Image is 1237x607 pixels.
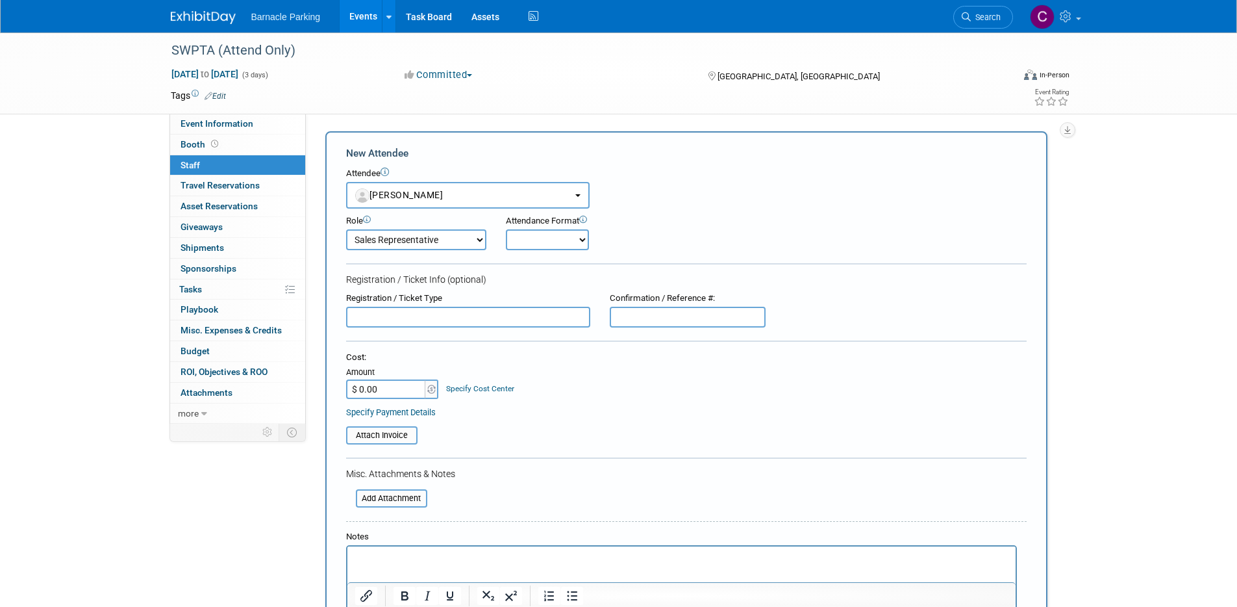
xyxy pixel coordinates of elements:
[170,196,305,216] a: Asset Reservations
[178,408,199,419] span: more
[346,215,486,227] div: Role
[971,12,1001,22] span: Search
[181,139,221,149] span: Booth
[347,547,1016,582] iframe: Rich Text Area
[241,71,268,79] span: (3 days)
[170,279,305,300] a: Tasks
[170,404,305,424] a: more
[179,284,202,294] span: Tasks
[181,160,200,170] span: Staff
[1039,70,1069,80] div: In-Person
[181,263,236,274] span: Sponsorships
[170,300,305,320] a: Playbook
[181,387,232,398] span: Attachments
[279,424,305,441] td: Toggle Event Tabs
[400,68,477,82] button: Committed
[346,182,590,209] button: [PERSON_NAME]
[610,292,766,305] div: Confirmation / Reference #:
[170,383,305,403] a: Attachments
[439,587,461,605] button: Underline
[171,89,226,102] td: Tags
[170,259,305,279] a: Sponsorships
[181,346,210,356] span: Budget
[181,118,253,129] span: Event Information
[256,424,279,441] td: Personalize Event Tab Strip
[251,12,321,22] span: Barnacle Parking
[500,587,522,605] button: Superscript
[346,467,1027,480] div: Misc. Attachments & Notes
[170,155,305,175] a: Staff
[446,384,514,393] a: Specify Cost Center
[170,320,305,341] a: Misc. Expenses & Credits
[1034,89,1069,96] div: Event Rating
[355,190,444,200] span: [PERSON_NAME]
[170,114,305,134] a: Event Information
[346,273,1027,286] div: Registration / Ticket Info (optional)
[170,238,305,258] a: Shipments
[346,352,1027,364] div: Cost:
[181,222,223,232] span: Giveaways
[181,242,224,253] span: Shipments
[170,362,305,382] a: ROI, Objectives & ROO
[953,6,1013,29] a: Search
[170,341,305,361] a: Budget
[205,92,226,101] a: Edit
[181,201,258,211] span: Asset Reservations
[346,146,1027,161] div: New Attendee
[167,39,993,62] div: SWPTA (Attend Only)
[346,367,440,380] div: Amount
[346,292,590,305] div: Registration / Ticket Type
[170,135,305,155] a: Booth
[208,139,221,149] span: Booth not reserved yet
[718,71,880,81] span: [GEOGRAPHIC_DATA], [GEOGRAPHIC_DATA]
[346,168,1027,180] div: Attendee
[355,587,377,605] button: Insert/edit link
[181,180,260,190] span: Travel Reservations
[936,68,1070,87] div: Event Format
[1024,70,1037,80] img: Format-Inperson.png
[171,68,239,80] span: [DATE] [DATE]
[346,531,1017,543] div: Notes
[171,11,236,24] img: ExhibitDay
[181,367,268,377] span: ROI, Objectives & ROO
[477,587,499,605] button: Subscript
[199,69,211,79] span: to
[561,587,583,605] button: Bullet list
[506,215,662,227] div: Attendance Format
[394,587,416,605] button: Bold
[1030,5,1055,29] img: Courtney Daniel
[416,587,438,605] button: Italic
[181,325,282,335] span: Misc. Expenses & Credits
[181,304,218,315] span: Playbook
[170,175,305,196] a: Travel Reservations
[538,587,560,605] button: Numbered list
[170,217,305,237] a: Giveaways
[346,407,436,417] a: Specify Payment Details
